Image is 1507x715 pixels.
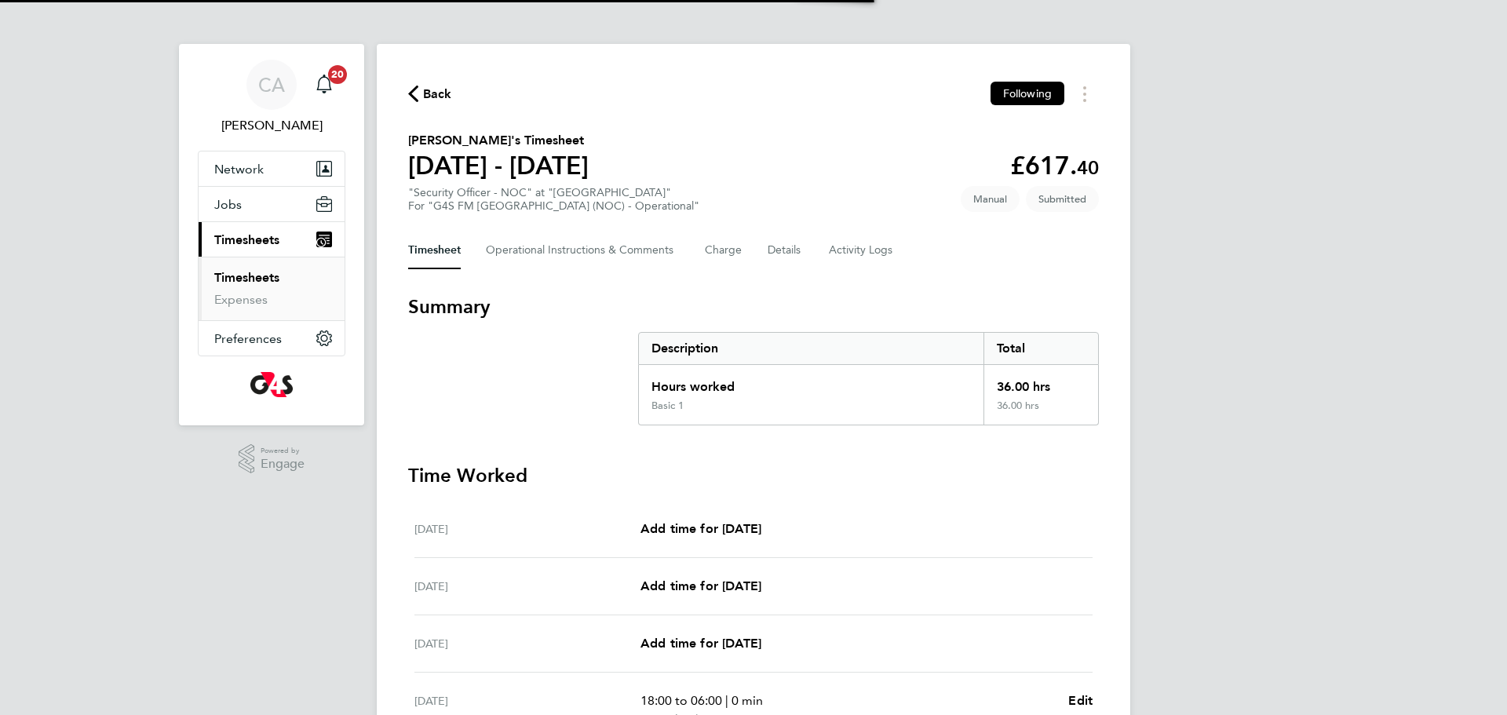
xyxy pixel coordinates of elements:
a: Add time for [DATE] [640,577,761,596]
div: Basic 1 [651,399,684,412]
a: Add time for [DATE] [640,520,761,538]
button: Back [408,84,452,104]
span: Engage [261,458,305,471]
span: Jobs [214,197,242,212]
div: Description [639,333,983,364]
span: Timesheets [214,232,279,247]
span: 20 [328,65,347,84]
div: Summary [638,332,1099,425]
span: Add time for [DATE] [640,578,761,593]
div: 36.00 hrs [983,399,1098,425]
span: 18:00 to 06:00 [640,693,722,708]
button: Timesheet [408,232,461,269]
a: Expenses [214,292,268,307]
span: This timesheet is Submitted. [1026,186,1099,212]
a: Go to home page [198,372,345,397]
a: Powered byEngage [239,444,305,474]
div: [DATE] [414,634,640,653]
span: Back [423,85,452,104]
div: "Security Officer - NOC" at "[GEOGRAPHIC_DATA]" [408,186,699,213]
span: Add time for [DATE] [640,636,761,651]
button: Operational Instructions & Comments [486,232,680,269]
button: Charge [705,232,743,269]
a: CA[PERSON_NAME] [198,60,345,135]
button: Details [768,232,804,269]
h3: Time Worked [408,463,1099,488]
div: [DATE] [414,520,640,538]
button: Jobs [199,187,345,221]
div: Total [983,333,1098,364]
button: Timesheets [199,222,345,257]
a: 20 [308,60,340,110]
a: Timesheets [214,270,279,285]
span: Following [1003,86,1052,100]
a: Add time for [DATE] [640,634,761,653]
span: Network [214,162,264,177]
span: CA [258,75,285,95]
nav: Main navigation [179,44,364,425]
button: Activity Logs [829,232,895,269]
button: Following [991,82,1064,105]
span: Chyrie Anderson [198,116,345,135]
span: Preferences [214,331,282,346]
h3: Summary [408,294,1099,319]
button: Network [199,151,345,186]
span: 40 [1077,156,1099,179]
button: Preferences [199,321,345,356]
span: This timesheet was manually created. [961,186,1020,212]
span: 0 min [732,693,763,708]
span: | [725,693,728,708]
button: Timesheets Menu [1071,82,1099,106]
div: For "G4S FM [GEOGRAPHIC_DATA] (NOC) - Operational" [408,199,699,213]
img: g4s-logo-retina.png [250,372,293,397]
div: 36.00 hrs [983,365,1098,399]
app-decimal: £617. [1010,151,1099,181]
span: Powered by [261,444,305,458]
span: Edit [1068,693,1093,708]
h2: [PERSON_NAME]'s Timesheet [408,131,589,150]
div: [DATE] [414,577,640,596]
span: Add time for [DATE] [640,521,761,536]
a: Edit [1068,691,1093,710]
div: Timesheets [199,257,345,320]
div: Hours worked [639,365,983,399]
h1: [DATE] - [DATE] [408,150,589,181]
